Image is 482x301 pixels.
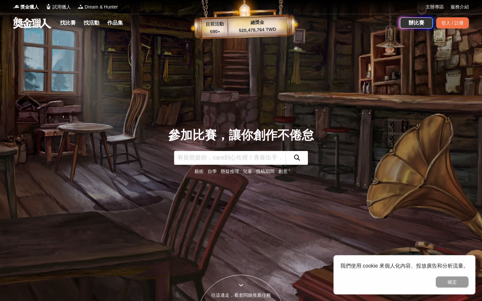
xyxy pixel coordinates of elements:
[228,18,287,27] p: 總獎金
[400,17,433,28] a: 辦比賽
[13,3,20,10] img: Logo
[228,26,287,34] p: 520,478,764 TWD
[202,28,228,36] p: 590 ▴
[256,169,274,174] a: 投稿期間
[194,169,204,174] a: 藝術
[57,18,78,28] a: 找比賽
[81,18,102,28] a: 找活動
[20,4,39,10] span: 獎金獵人
[208,169,217,174] a: 自學
[168,126,314,144] div: 參加比賽，讓你創作不倦怠
[174,151,286,165] input: 有長照挺你，care到心坎裡！青春出手，拍出照顧 影音徵件活動
[77,3,84,10] img: Logo
[436,17,469,28] div: 登入 / 註冊
[278,169,288,174] a: 創意
[340,263,469,269] span: 我們使用 cookie 來個人化內容、投放廣告和分析流量。
[436,276,469,288] button: 確定
[201,20,228,28] p: 目前活動
[451,4,469,10] a: 服務介紹
[13,4,39,10] a: Logo獎金獵人
[45,4,71,10] a: Logo試用獵人
[426,4,444,10] a: 主辦專區
[221,169,239,174] a: 懸疑推理
[243,169,252,174] a: 兒童
[77,4,118,10] a: LogoDream & Hunter
[45,3,52,10] img: Logo
[52,4,71,10] span: 試用獵人
[197,292,285,299] div: 往這邊走，看老闆娘推薦任務
[105,18,126,28] a: 作品集
[85,4,118,10] span: Dream & Hunter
